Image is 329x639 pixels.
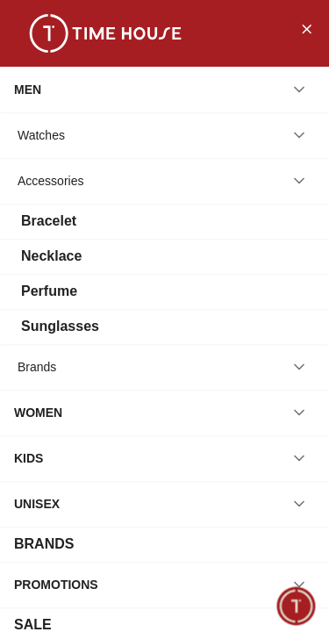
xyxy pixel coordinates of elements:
div: Sunglasses [21,316,99,337]
div: Accessories [18,165,83,197]
div: SALE [14,614,52,635]
div: Chat Widget [277,587,316,626]
div: Necklace [21,246,82,267]
div: KIDS [14,442,43,474]
div: MEN [14,74,41,105]
div: PROMOTIONS [14,569,98,600]
div: Bracelet [21,211,76,232]
button: Close Menu [292,14,320,42]
div: Brands [18,351,56,383]
div: BRANDS [14,534,74,555]
div: Watches [18,119,65,151]
div: Perfume [21,281,77,302]
div: WOMEN [14,397,62,428]
div: UNISEX [14,488,60,520]
img: ... [18,14,193,53]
